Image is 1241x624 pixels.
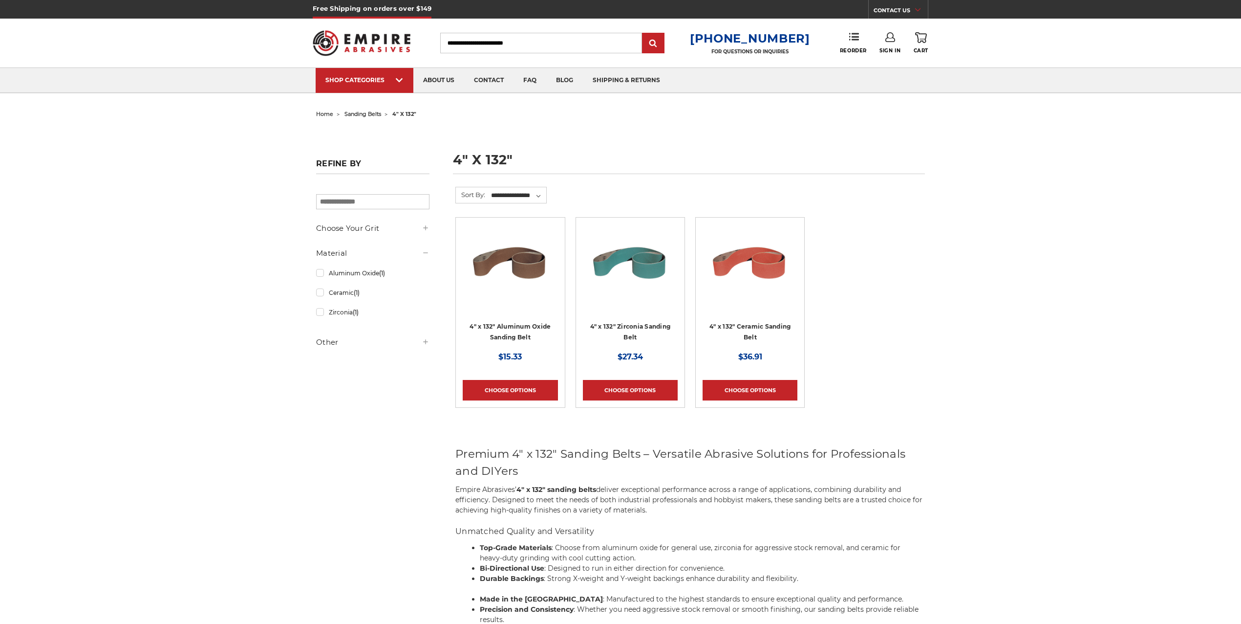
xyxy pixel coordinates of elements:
[379,269,385,277] span: (1)
[690,31,810,45] a: [PHONE_NUMBER]
[583,224,678,319] a: 4" x 132" Zirconia Sanding Belt
[455,447,905,478] span: Premium 4" x 132" Sanding Belts – Versatile Abrasive Solutions for Professionals and DIYers
[480,543,900,562] span: : Choose from aluminum oxide for general use, zirconia for aggressive stock removal, and ceramic ...
[618,352,643,361] span: $27.34
[456,187,485,202] label: Sort By:
[316,336,429,348] h5: Other
[316,304,429,321] a: Zirconia
[471,224,549,303] img: 4" x 132" Aluminum Oxide Sanding Belt
[544,574,798,583] span: : Strong X-weight and Y-weight backings enhance durability and flexibility.
[690,48,810,55] p: FOR QUESTIONS OR INQUIRIES
[354,289,360,296] span: (1)
[453,153,925,174] h1: 4" x 132"
[470,323,551,341] a: 4" x 132" Aluminum Oxide Sanding Belt
[316,111,333,117] a: home
[325,76,404,84] div: SHOP CATEGORIES
[344,111,381,117] a: sanding belts
[316,247,429,259] h5: Material
[464,68,514,93] a: contact
[316,284,429,301] a: Ceramic
[711,224,789,303] img: 4" x 132" Ceramic Sanding Belt
[463,380,557,401] a: Choose Options
[316,265,429,282] a: Aluminum Oxide
[879,47,900,54] span: Sign In
[480,543,552,552] strong: Top-Grade Materials
[738,352,762,361] span: $36.91
[874,5,928,19] a: CONTACT US
[643,34,663,53] input: Submit
[544,564,725,573] span: : Designed to run in either direction for convenience.
[490,188,546,203] select: Sort By:
[392,111,416,117] span: 4" x 132"
[455,485,922,514] span: deliver exceptional performance across a range of applications, combining durability and efficien...
[413,68,464,93] a: about us
[516,485,596,494] strong: 4" x 132" sanding belts
[480,564,544,573] strong: Bi-Directional Use
[703,380,797,401] a: Choose Options
[480,605,574,614] strong: Precision and Consistency
[353,309,359,316] span: (1)
[583,380,678,401] a: Choose Options
[914,32,928,54] a: Cart
[591,224,669,303] img: 4" x 132" Zirconia Sanding Belt
[480,595,603,603] strong: Made in the [GEOGRAPHIC_DATA]
[480,605,919,624] span: : Whether you need aggressive stock removal or smooth finishing, our sanding belts provide reliab...
[546,68,583,93] a: blog
[914,47,928,54] span: Cart
[498,352,522,361] span: $15.33
[316,223,429,234] h5: Choose Your Grit
[514,68,546,93] a: faq
[709,323,791,341] a: 4" x 132" Ceramic Sanding Belt
[316,159,429,174] h5: Refine by
[480,574,544,583] strong: Durable Backings
[840,47,867,54] span: Reorder
[703,224,797,319] a: 4" x 132" Ceramic Sanding Belt
[455,527,594,536] span: Unmatched Quality and Versatility
[603,595,903,603] span: : Manufactured to the highest standards to ensure exceptional quality and performance.
[590,323,671,341] a: 4" x 132" Zirconia Sanding Belt
[455,485,516,494] span: Empire Abrasives’
[463,224,557,319] a: 4" x 132" Aluminum Oxide Sanding Belt
[583,68,670,93] a: shipping & returns
[313,24,410,62] img: Empire Abrasives
[840,32,867,53] a: Reorder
